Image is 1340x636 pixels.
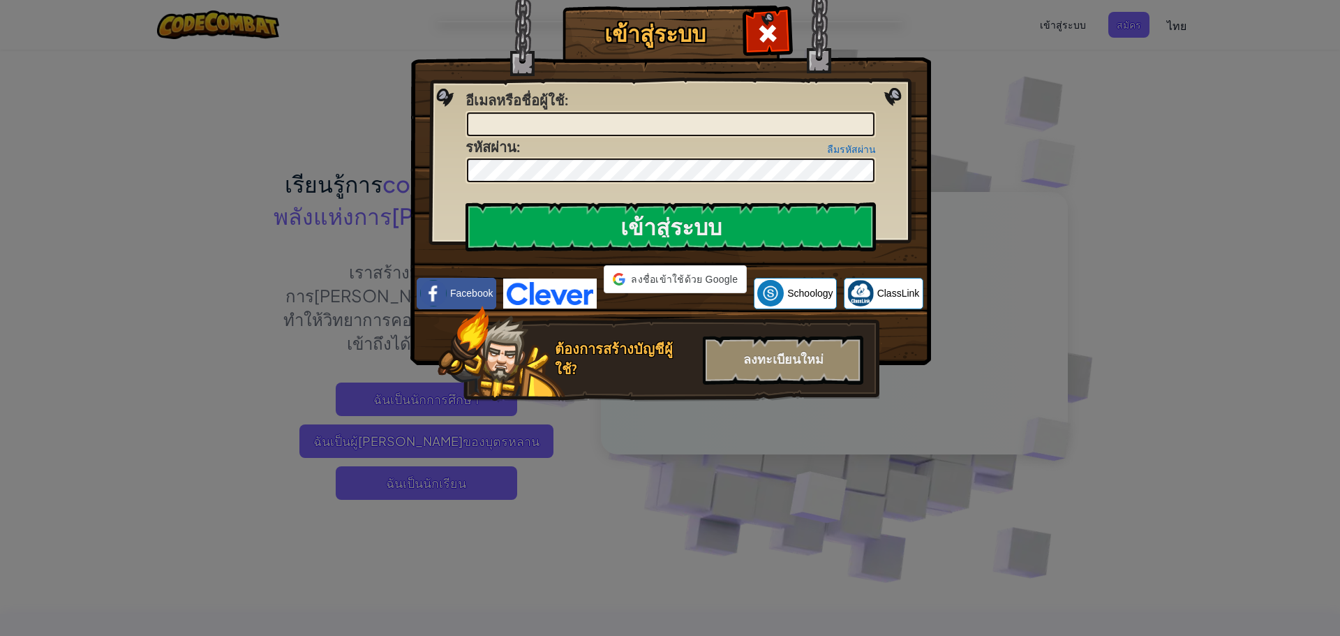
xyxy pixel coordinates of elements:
h1: เข้าสู่ระบบ [566,22,744,46]
img: facebook_small.png [420,280,447,306]
span: ลงชื่อเข้าใช้ด้วย Google [631,272,738,286]
iframe: ปุ่มลงชื่อเข้าใช้ด้วย Google [597,292,745,323]
span: ClassLink [877,286,920,300]
span: อีเมลหรือชื่อผู้ใช้ [466,91,565,110]
div: ต้องการสร้างบัญชีผู้ใช้? [555,339,694,379]
div: ลงชื่อเข้าใช้ด้วย Google [604,265,747,293]
img: classlink-logo-small.png [847,280,874,306]
div: ลงทะเบียนใหม่ [703,336,863,385]
span: รหัสผ่าน [466,138,516,156]
label: : [466,138,520,158]
label: : [466,91,568,111]
a: ลืมรหัสผ่าน [827,144,876,155]
input: เข้าสู่ระบบ [466,202,876,251]
span: Facebook [450,286,493,300]
img: clever-logo-blue.png [503,279,597,309]
img: schoology.png [757,280,784,306]
span: Schoology [787,286,833,300]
